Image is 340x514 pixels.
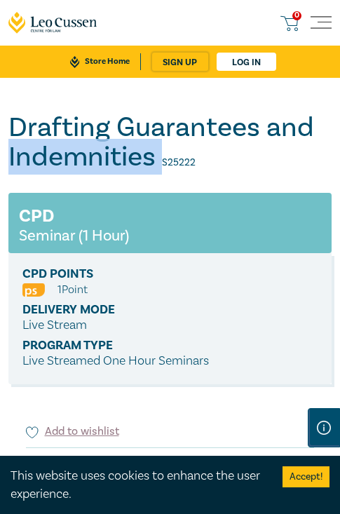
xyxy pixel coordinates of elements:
[11,467,261,503] div: This website uses cookies to enhance the user experience.
[22,339,152,352] span: Program type
[311,13,332,34] button: Toggle navigation
[60,53,140,70] a: Store Home
[8,113,332,172] h1: Drafting Guarantees and Indemnities
[217,53,276,71] a: Log in
[57,280,88,299] li: 1 Point
[22,317,87,333] span: Live Stream
[22,267,152,280] span: CPD Points
[19,203,54,229] h3: CPD
[162,156,196,169] small: S25222
[317,421,331,435] img: Information Icon
[292,11,301,20] span: 0
[283,466,329,487] button: Accept cookies
[22,303,152,316] span: Delivery Mode
[22,283,45,297] img: Professional Skills
[26,424,119,440] button: Add to wishlist
[22,352,318,370] p: Live Streamed One Hour Seminars
[19,229,129,243] small: Seminar (1 Hour)
[152,53,208,71] a: sign up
